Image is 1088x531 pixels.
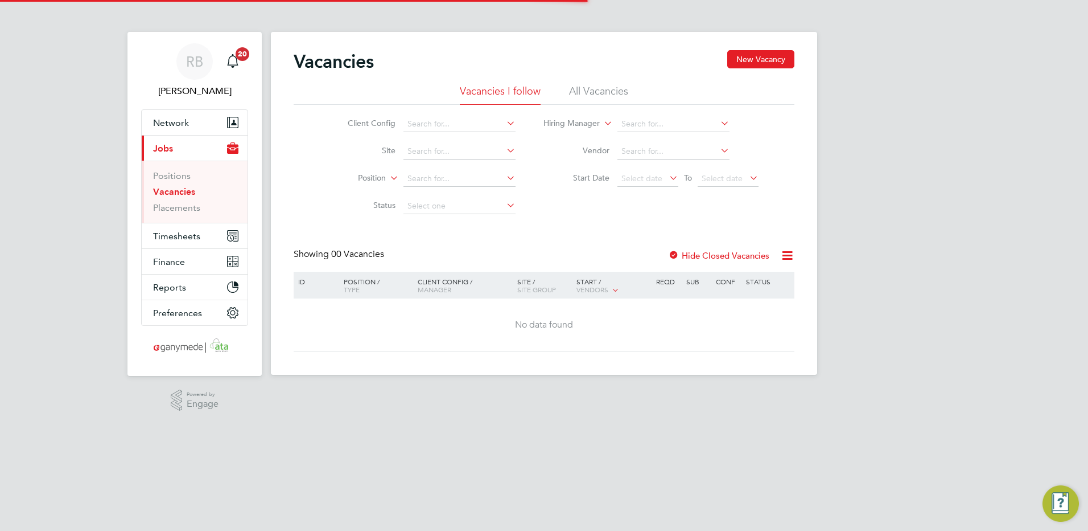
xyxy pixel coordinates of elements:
[569,84,628,105] li: All Vacancies
[153,231,200,242] span: Timesheets
[221,43,244,80] a: 20
[186,54,203,69] span: RB
[418,285,451,294] span: Manager
[142,249,248,274] button: Finance
[330,200,395,210] label: Status
[617,144,730,160] input: Search for...
[295,319,793,331] div: No data found
[187,390,219,399] span: Powered by
[187,399,219,409] span: Engage
[617,116,730,132] input: Search for...
[171,390,219,411] a: Powered byEngage
[517,285,556,294] span: Site Group
[403,116,516,132] input: Search for...
[295,272,335,291] div: ID
[153,143,173,154] span: Jobs
[576,285,608,294] span: Vendors
[141,84,248,98] span: Renata Barbosa
[153,282,186,293] span: Reports
[403,144,516,160] input: Search for...
[344,285,360,294] span: Type
[127,32,262,376] nav: Main navigation
[153,117,189,128] span: Network
[403,171,516,187] input: Search for...
[331,248,384,260] span: 00 Vacancies
[153,186,195,197] a: Vacancies
[713,272,743,291] div: Conf
[142,110,248,135] button: Network
[142,223,248,248] button: Timesheets
[142,275,248,300] button: Reports
[294,50,374,73] h2: Vacancies
[330,145,395,156] label: Site
[330,118,395,128] label: Client Config
[403,198,516,214] input: Select one
[153,256,185,267] span: Finance
[236,47,249,61] span: 20
[335,272,415,299] div: Position /
[727,50,794,68] button: New Vacancy
[574,272,653,300] div: Start /
[514,272,574,299] div: Site /
[142,136,248,161] button: Jobs
[534,118,600,129] label: Hiring Manager
[141,337,248,356] a: Go to home page
[743,272,793,291] div: Status
[153,308,202,318] span: Preferences
[668,250,769,261] label: Hide Closed Vacancies
[142,161,248,223] div: Jobs
[141,43,248,98] a: RB[PERSON_NAME]
[415,272,514,299] div: Client Config /
[142,300,248,325] button: Preferences
[460,84,541,105] li: Vacancies I follow
[702,173,743,183] span: Select date
[153,202,200,213] a: Placements
[1042,485,1079,522] button: Engage Resource Center
[653,272,683,291] div: Reqd
[681,170,695,185] span: To
[683,272,713,291] div: Sub
[544,173,609,183] label: Start Date
[621,173,662,183] span: Select date
[153,170,191,181] a: Positions
[544,145,609,156] label: Vendor
[320,173,386,184] label: Position
[294,248,386,260] div: Showing
[150,337,240,356] img: ganymedesolutions-logo-retina.png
